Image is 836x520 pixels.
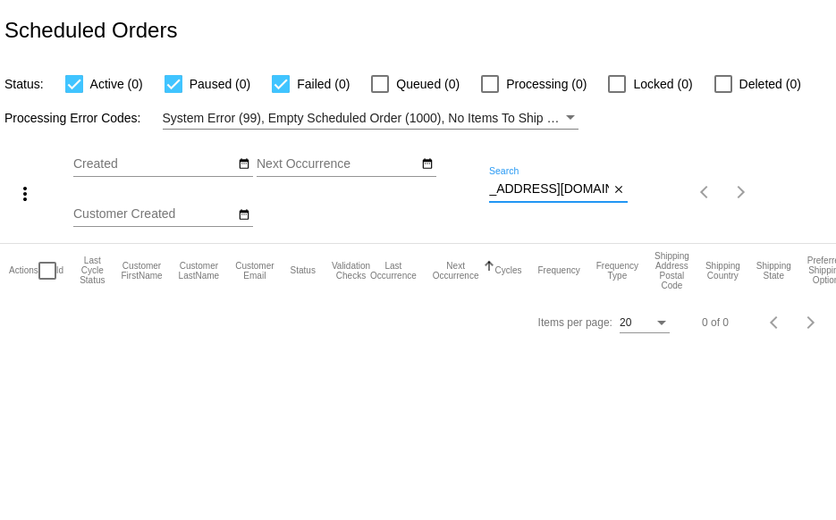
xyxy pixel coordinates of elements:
[620,316,631,329] span: 20
[238,208,250,222] mat-icon: date_range
[14,183,36,205] mat-icon: more_vert
[4,77,44,91] span: Status:
[757,305,793,340] button: Previous page
[291,265,316,276] button: Change sorting for Status
[506,73,587,95] span: Processing (0)
[56,265,63,276] button: Change sorting for Id
[609,180,628,199] button: Clear
[9,244,38,298] mat-header-cell: Actions
[121,261,162,281] button: Change sorting for CustomerFirstName
[235,261,274,281] button: Change sorting for CustomerEmail
[612,183,625,197] mat-icon: close
[433,261,479,281] button: Change sorting for NextOccurrenceUtc
[756,261,791,281] button: Change sorting for ShippingState
[702,316,729,329] div: 0 of 0
[257,157,418,172] input: Next Occurrence
[4,111,141,125] span: Processing Error Codes:
[421,157,434,172] mat-icon: date_range
[688,174,723,210] button: Previous page
[179,261,220,281] button: Change sorting for CustomerLastName
[494,265,521,276] button: Change sorting for Cycles
[723,174,759,210] button: Next page
[793,305,829,340] button: Next page
[73,207,234,222] input: Customer Created
[4,18,177,43] h2: Scheduled Orders
[596,261,638,281] button: Change sorting for FrequencyType
[73,157,234,172] input: Created
[332,244,370,298] mat-header-cell: Validation Checks
[654,251,689,290] button: Change sorting for ShippingPostcode
[90,73,143,95] span: Active (0)
[80,256,105,285] button: Change sorting for LastProcessingCycleId
[489,182,609,197] input: Search
[238,157,250,172] mat-icon: date_range
[705,261,740,281] button: Change sorting for ShippingCountry
[739,73,801,95] span: Deleted (0)
[633,73,692,95] span: Locked (0)
[538,316,612,329] div: Items per page:
[396,73,460,95] span: Queued (0)
[190,73,250,95] span: Paused (0)
[370,261,417,281] button: Change sorting for LastOccurrenceUtc
[163,107,578,130] mat-select: Filter by Processing Error Codes
[297,73,350,95] span: Failed (0)
[620,317,670,330] mat-select: Items per page:
[537,265,579,276] button: Change sorting for Frequency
